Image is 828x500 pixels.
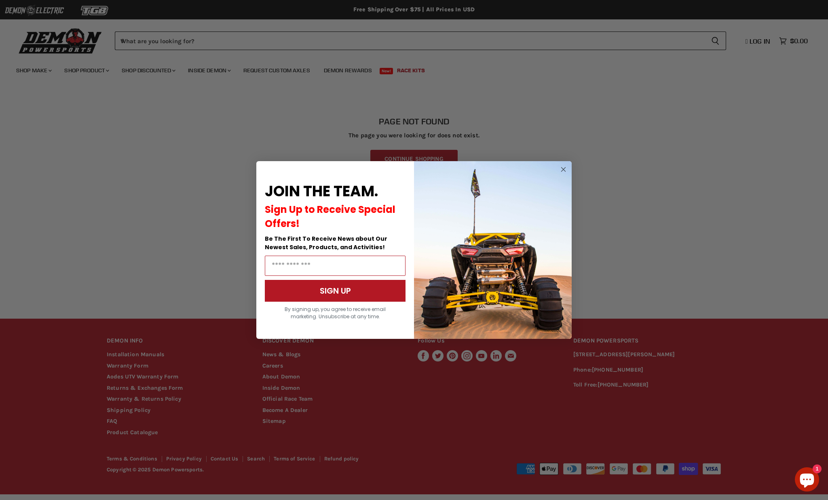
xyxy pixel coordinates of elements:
[414,161,572,339] img: a9095488-b6e7-41ba-879d-588abfab540b.jpeg
[792,467,822,494] inbox-online-store-chat: Shopify online store chat
[285,306,386,320] span: By signing up, you agree to receive email marketing. Unsubscribe at any time.
[265,235,387,251] span: Be The First To Receive News about Our Newest Sales, Products, and Activities!
[558,164,568,174] button: Close dialog
[265,181,378,202] span: JOIN THE TEAM.
[265,203,395,230] span: Sign Up to Receive Special Offers!
[265,280,406,302] button: SIGN UP
[265,256,406,276] input: Email Address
